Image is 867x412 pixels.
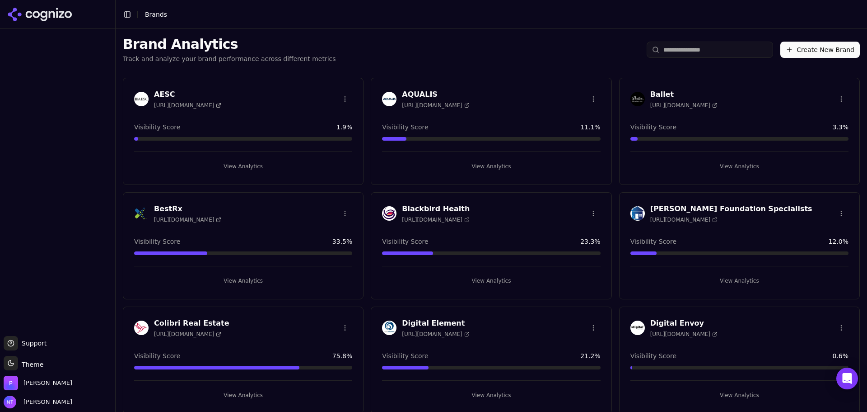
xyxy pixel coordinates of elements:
[630,274,848,288] button: View Analytics
[154,89,221,100] h3: AESC
[650,331,718,338] span: [URL][DOMAIN_NAME]
[154,204,221,214] h3: BestRx
[134,321,149,335] img: Colibri Real Estate
[154,216,221,223] span: [URL][DOMAIN_NAME]
[134,237,180,246] span: Visibility Score
[382,206,396,221] img: Blackbird Health
[402,102,469,109] span: [URL][DOMAIN_NAME]
[154,318,229,329] h3: Colibri Real Estate
[134,92,149,106] img: AESC
[4,376,72,390] button: Open organization switcher
[382,92,396,106] img: AQUALIS
[630,237,676,246] span: Visibility Score
[332,351,352,360] span: 75.8 %
[4,396,16,408] img: Nate Tower
[134,206,149,221] img: BestRx
[650,318,718,329] h3: Digital Envoy
[134,123,180,132] span: Visibility Score
[20,398,72,406] span: [PERSON_NAME]
[402,331,469,338] span: [URL][DOMAIN_NAME]
[134,351,180,360] span: Visibility Score
[382,237,428,246] span: Visibility Score
[4,376,18,390] img: Perrill
[780,42,860,58] button: Create New Brand
[154,102,221,109] span: [URL][DOMAIN_NAME]
[402,89,469,100] h3: AQUALIS
[832,351,848,360] span: 0.6 %
[580,351,600,360] span: 21.2 %
[650,89,718,100] h3: Ballet
[134,388,352,403] button: View Analytics
[4,396,72,408] button: Open user button
[832,123,848,132] span: 3.3 %
[382,274,600,288] button: View Analytics
[382,388,600,403] button: View Analytics
[134,159,352,174] button: View Analytics
[18,361,43,368] span: Theme
[402,216,469,223] span: [URL][DOMAIN_NAME]
[580,237,600,246] span: 23.3 %
[630,159,848,174] button: View Analytics
[332,237,352,246] span: 33.5 %
[630,321,645,335] img: Digital Envoy
[829,237,848,246] span: 12.0 %
[630,351,676,360] span: Visibility Score
[650,216,718,223] span: [URL][DOMAIN_NAME]
[630,388,848,403] button: View Analytics
[154,331,221,338] span: [URL][DOMAIN_NAME]
[650,102,718,109] span: [URL][DOMAIN_NAME]
[382,159,600,174] button: View Analytics
[134,274,352,288] button: View Analytics
[630,123,676,132] span: Visibility Score
[145,10,167,19] nav: breadcrumb
[630,206,645,221] img: Cantey Foundation Specialists
[123,54,336,63] p: Track and analyze your brand performance across different metrics
[18,339,47,348] span: Support
[23,379,72,387] span: Perrill
[402,204,470,214] h3: Blackbird Health
[145,11,167,18] span: Brands
[382,321,396,335] img: Digital Element
[402,318,469,329] h3: Digital Element
[336,123,353,132] span: 1.9 %
[836,368,858,389] div: Open Intercom Messenger
[382,351,428,360] span: Visibility Score
[123,36,336,52] h1: Brand Analytics
[580,123,600,132] span: 11.1 %
[382,123,428,132] span: Visibility Score
[650,204,812,214] h3: [PERSON_NAME] Foundation Specialists
[630,92,645,106] img: Ballet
